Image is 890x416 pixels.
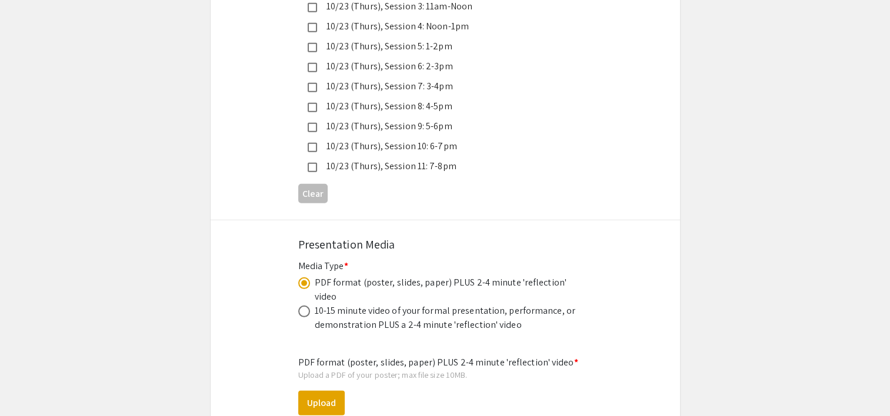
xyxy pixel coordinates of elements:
div: 10-15 minute video of your formal presentation, performance, or demonstration PLUS a 2-4 minute '... [315,304,579,332]
div: 10/23 (Thurs), Session 11: 7-8pm [317,159,564,173]
mat-label: PDF format (poster, slides, paper) PLUS 2-4 minute 'reflection' video [298,356,578,368]
mat-label: Media Type [298,260,348,272]
button: Upload [298,391,345,415]
iframe: Chat [9,363,50,407]
div: PDF format (poster, slides, paper) PLUS 2-4 minute 'reflection' video [315,276,579,304]
div: 10/23 (Thurs), Session 7: 3-4pm [317,79,564,93]
div: Upload a PDF of your poster; max file size 10MB. [298,370,592,380]
div: 10/23 (Thurs), Session 9: 5-6pm [317,119,564,133]
div: 10/23 (Thurs), Session 8: 4-5pm [317,99,564,113]
button: Clear [298,184,328,203]
div: 10/23 (Thurs), Session 4: Noon-1pm [317,19,564,33]
div: Presentation Media [298,236,592,253]
div: 10/23 (Thurs), Session 6: 2-3pm [317,59,564,73]
div: 10/23 (Thurs), Session 10: 6-7pm [317,139,564,153]
div: 10/23 (Thurs), Session 5: 1-2pm [317,39,564,53]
